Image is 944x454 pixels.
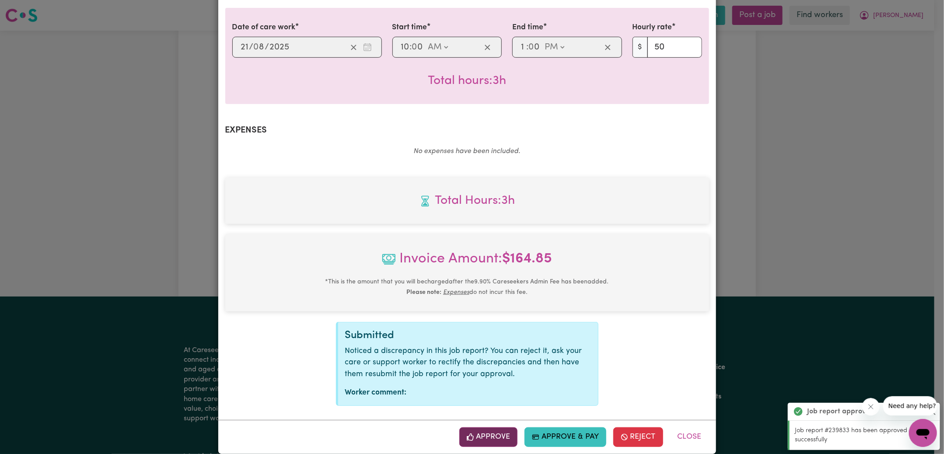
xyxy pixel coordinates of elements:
[345,346,591,380] p: Noticed a discrepancy in this job report? You can reject it, ask your care or support worker to r...
[670,427,709,447] button: Close
[401,41,410,54] input: --
[412,43,417,52] span: 0
[613,427,663,447] button: Reject
[526,42,528,52] span: :
[347,41,360,54] button: Clear date
[249,42,254,52] span: /
[345,330,395,341] span: Submitted
[225,125,709,136] h2: Expenses
[633,22,672,33] label: Hourly rate
[360,41,374,54] button: Enter the date of care work
[807,406,874,417] strong: Job report approved
[862,398,880,416] iframe: Close message
[265,42,269,52] span: /
[232,248,702,276] span: Invoice Amount:
[232,22,296,33] label: Date of care work
[269,41,290,54] input: ----
[232,192,702,210] span: Total hours worked: 3 hours
[528,43,534,52] span: 0
[241,41,249,54] input: --
[325,279,609,296] small: This is the amount that you will be charged after the 9.90 % Careseekers Admin Fee has been added...
[633,37,648,58] span: $
[795,426,935,445] p: Job report #239833 has been approved successfully
[428,75,506,87] span: Total hours worked: 3 hours
[909,419,937,447] iframe: Button to launch messaging window
[254,41,265,54] input: --
[883,396,937,416] iframe: Message from company
[410,42,412,52] span: :
[443,289,469,296] u: Expenses
[459,427,518,447] button: Approve
[406,289,441,296] b: Please note:
[502,252,552,266] b: $ 164.85
[414,148,521,155] em: No expenses have been included.
[254,43,259,52] span: 0
[524,427,606,447] button: Approve & Pay
[512,22,543,33] label: End time
[413,41,424,54] input: --
[529,41,540,54] input: --
[521,41,526,54] input: --
[392,22,427,33] label: Start time
[345,389,407,396] strong: Worker comment:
